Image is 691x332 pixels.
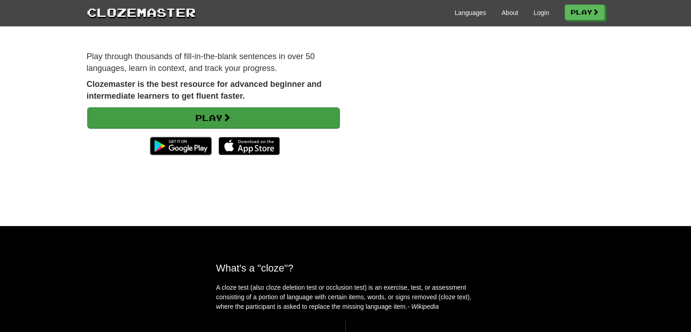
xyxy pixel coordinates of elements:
[216,283,475,312] p: A cloze test (also cloze deletion test or occlusion test) is an exercise, test, or assessment con...
[533,8,549,17] a: Login
[565,5,605,20] a: Play
[219,137,280,155] img: Download_on_the_App_Store_Badge_US-UK_135x40-25178aeef6eb6b83b96f5f2d004eda3bffbb37122de64afbaef7...
[87,51,339,74] p: Play through thousands of fill-in-the-blank sentences in over 50 languages, learn in context, and...
[502,8,518,17] a: About
[87,4,196,20] a: Clozemaster
[87,80,322,101] strong: Clozemaster is the best resource for advanced beginner and intermediate learners to get fluent fa...
[408,303,439,310] em: - Wikipedia
[145,132,216,160] img: Get it on Google Play
[216,262,475,274] h2: What's a "cloze"?
[455,8,486,17] a: Languages
[87,107,339,128] a: Play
